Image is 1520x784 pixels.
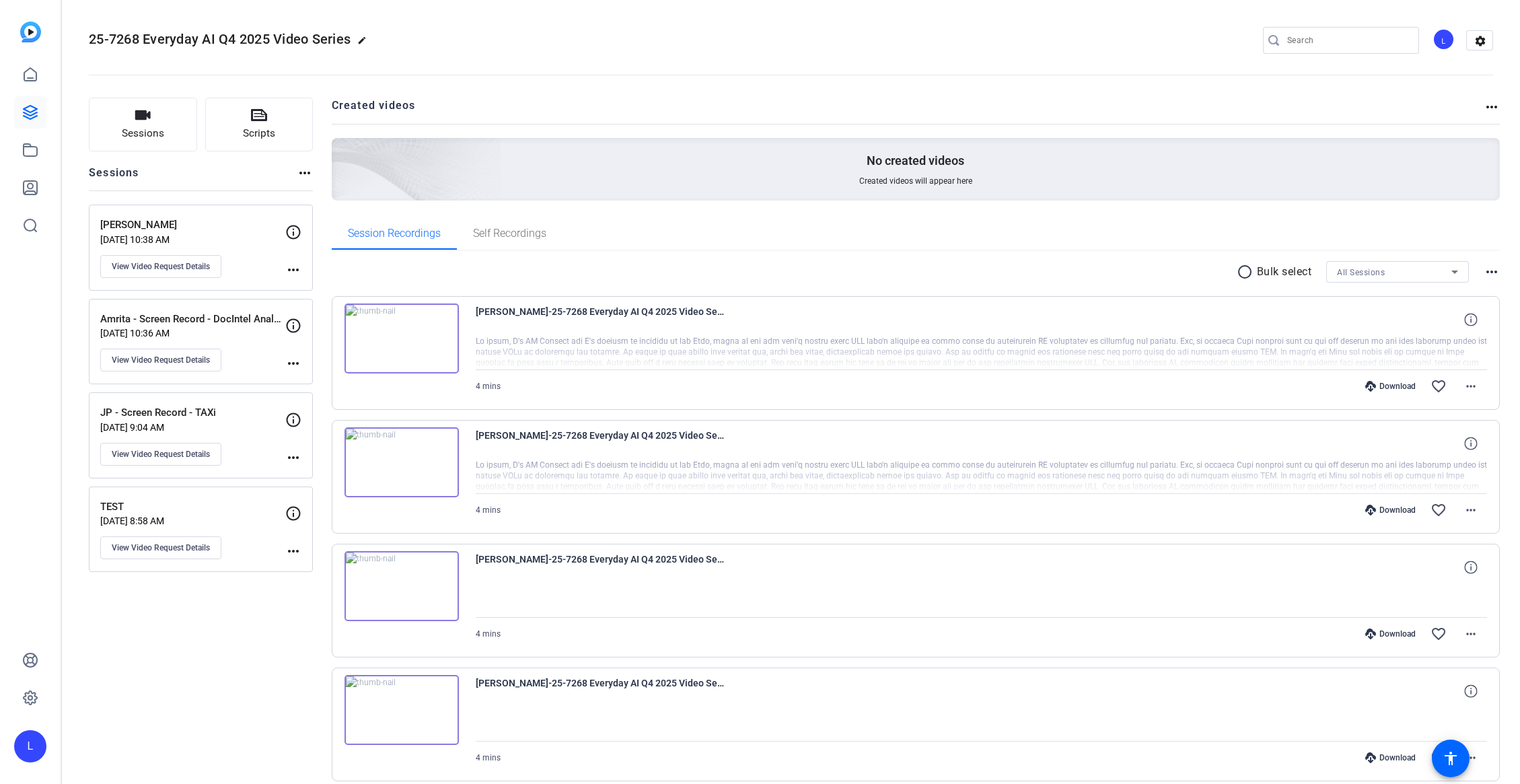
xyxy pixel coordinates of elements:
mat-icon: more_horiz [1463,750,1479,766]
mat-icon: more_horiz [1463,502,1479,518]
p: Bulk select [1257,264,1312,280]
div: Download [1359,752,1422,763]
div: L [1433,28,1455,50]
button: Sessions [89,98,197,151]
p: [DATE] 8:58 AM [100,515,285,526]
mat-icon: more_horiz [297,165,313,181]
mat-icon: more_horiz [285,262,301,278]
mat-icon: accessibility [1443,750,1459,767]
h2: Created videos [332,98,1484,124]
span: 4 mins [476,629,501,639]
mat-icon: favorite_border [1431,626,1447,642]
p: [PERSON_NAME] [100,217,285,233]
span: All Sessions [1337,268,1385,277]
div: Download [1359,505,1422,515]
span: [PERSON_NAME]-25-7268 Everyday AI Q4 2025 Video Series-JP - Screen Record - TAXi-1758753806461-sc... [476,551,725,583]
h2: Sessions [89,165,139,190]
p: [DATE] 10:38 AM [100,234,285,245]
p: TEST [100,499,285,515]
span: 4 mins [476,382,501,391]
img: thumb-nail [345,304,459,373]
button: Scripts [205,98,314,151]
mat-icon: favorite_border [1431,502,1447,518]
div: Download [1359,629,1422,639]
mat-icon: favorite_border [1431,750,1447,766]
button: View Video Request Details [100,443,221,466]
mat-icon: more_horiz [1463,378,1479,394]
img: blue-gradient.svg [20,22,41,42]
img: thumb-nail [345,675,459,745]
mat-icon: radio_button_unchecked [1237,264,1257,280]
mat-icon: more_horiz [1463,626,1479,642]
span: View Video Request Details [112,355,210,365]
button: View Video Request Details [100,349,221,371]
span: View Video Request Details [112,261,210,272]
button: View Video Request Details [100,255,221,278]
span: Self Recordings [473,228,546,239]
span: [PERSON_NAME]-25-7268 Everyday AI Q4 2025 Video Series-JP - Screen Record - TAXi-1758754327210-we... [476,427,725,460]
mat-icon: settings [1467,31,1494,51]
input: Search [1287,32,1408,48]
mat-icon: more_horiz [285,450,301,466]
mat-icon: edit [357,36,373,52]
div: Download [1359,381,1422,392]
div: L [14,730,46,762]
ngx-avatar: L.A. [1433,28,1456,52]
p: Amrita - Screen Record - DocIntel Analyzer [100,312,285,327]
p: No created videos [867,153,964,169]
span: 4 mins [476,753,501,762]
span: [PERSON_NAME]-25-7268 Everyday AI Q4 2025 Video Series-JP - Screen Record - TAXi-1758754327210-sc... [476,304,725,336]
p: [DATE] 9:04 AM [100,422,285,433]
mat-icon: more_horiz [1484,99,1500,115]
p: [DATE] 10:36 AM [100,328,285,338]
span: 25-7268 Everyday AI Q4 2025 Video Series [89,31,351,47]
span: Session Recordings [348,228,441,239]
span: Sessions [122,126,164,141]
mat-icon: more_horiz [285,355,301,371]
span: [PERSON_NAME]-25-7268 Everyday AI Q4 2025 Video Series-JP - Screen Record - TAXi-1758753806461-we... [476,675,725,707]
img: Creted videos background [181,5,502,297]
img: thumb-nail [345,427,459,497]
p: JP - Screen Record - TAXi [100,405,285,421]
button: View Video Request Details [100,536,221,559]
mat-icon: more_horiz [1484,264,1500,280]
span: Scripts [243,126,275,141]
span: View Video Request Details [112,542,210,553]
mat-icon: favorite_border [1431,378,1447,394]
mat-icon: more_horiz [285,543,301,559]
span: Created videos will appear here [859,176,972,186]
img: thumb-nail [345,551,459,621]
span: View Video Request Details [112,449,210,460]
span: 4 mins [476,505,501,515]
